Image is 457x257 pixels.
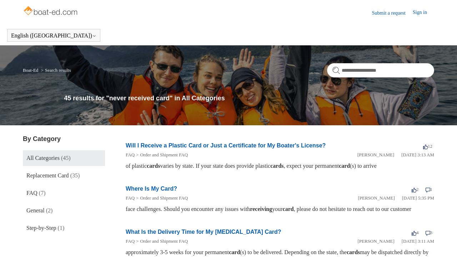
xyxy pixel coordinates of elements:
a: Sign in [413,9,434,17]
span: (35) [70,172,80,178]
span: 12 [423,143,432,149]
li: FAQ [126,238,135,245]
span: (2) [46,207,53,213]
div: face challenges. Should you encounter any issues with your , please do not hesitate to reach out ... [126,205,434,213]
em: receiving [250,206,272,212]
em: card [229,249,240,255]
span: (45) [61,155,71,161]
button: English ([GEOGRAPHIC_DATA]) [11,32,96,39]
span: 1 [426,187,433,192]
a: General (2) [23,203,105,218]
a: All Categories (45) [23,150,105,166]
em: cards [270,163,283,169]
li: Boat-Ed [23,67,40,73]
time: 03/16/2022, 03:13 [401,152,434,157]
em: cards [147,163,160,169]
li: [PERSON_NAME] [357,151,394,158]
span: 4 [412,230,419,235]
em: card [339,163,350,169]
li: FAQ [126,195,135,202]
span: (7) [39,190,46,196]
li: FAQ [126,151,135,158]
span: Step-by-Step [26,225,56,231]
h1: 45 results for "never received card" in All Categories [64,94,434,103]
span: General [26,207,45,213]
a: Replacement Card (35) [23,168,105,183]
a: Will I Receive a Plastic Card or Just a Certificate for My Boater's License? [126,142,326,148]
li: Search results [40,67,71,73]
em: cards [347,249,360,255]
h3: By Category [23,134,105,144]
img: Boat-Ed Help Center home page [23,4,80,19]
a: FAQ [126,195,135,201]
input: Search [327,63,434,77]
time: 03/14/2022, 03:11 [402,238,434,244]
a: FAQ [126,238,135,244]
div: of plastic varies by state. If your state does provide plastic , expect your permanent (s) to arrive [126,162,434,170]
a: Submit a request [372,9,413,17]
span: 2 [412,187,419,192]
time: 01/05/2024, 17:35 [402,195,434,201]
span: Replacement Card [26,172,69,178]
a: Boat-Ed [23,67,38,73]
li: Order and Shipment FAQ [135,195,188,202]
a: FAQ (7) [23,185,105,201]
a: Step-by-Step (1) [23,220,105,236]
span: (1) [58,225,65,231]
li: [PERSON_NAME] [357,238,394,245]
a: Order and Shipment FAQ [140,152,188,157]
span: All Categories [26,155,60,161]
span: 3 [426,230,433,235]
li: [PERSON_NAME] [358,195,395,202]
a: Where Is My Card? [126,186,177,192]
a: Order and Shipment FAQ [140,238,188,244]
a: Order and Shipment FAQ [140,195,188,201]
li: Order and Shipment FAQ [135,238,188,245]
li: Order and Shipment FAQ [135,151,188,158]
a: FAQ [126,152,135,157]
a: What Is the Delivery Time for My [MEDICAL_DATA] Card? [126,229,281,235]
span: FAQ [26,190,37,196]
em: card [283,206,294,212]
